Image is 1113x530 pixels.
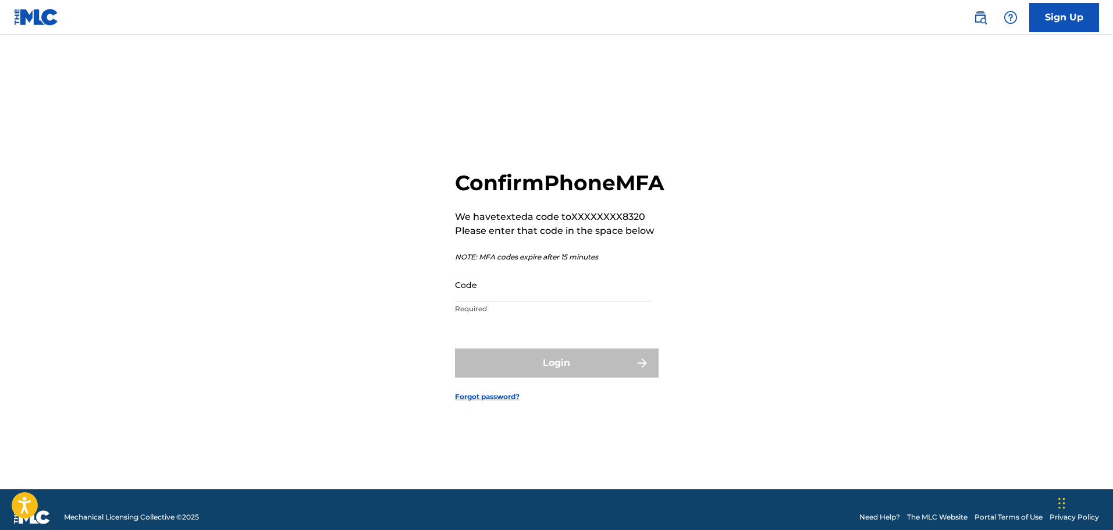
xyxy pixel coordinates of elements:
[455,224,664,238] p: Please enter that code in the space below
[973,10,987,24] img: search
[969,6,992,29] a: Public Search
[64,512,199,522] span: Mechanical Licensing Collective © 2025
[455,304,652,314] p: Required
[14,9,59,26] img: MLC Logo
[975,512,1043,522] a: Portal Terms of Use
[455,392,520,402] a: Forgot password?
[859,512,900,522] a: Need Help?
[1055,474,1113,530] iframe: Chat Widget
[455,170,664,196] h2: Confirm Phone MFA
[1050,512,1099,522] a: Privacy Policy
[907,512,968,522] a: The MLC Website
[455,210,664,224] p: We have texted a code to XXXXXXXX8320
[1029,3,1099,32] a: Sign Up
[1058,486,1065,521] div: Drag
[1004,10,1018,24] img: help
[999,6,1022,29] div: Help
[455,252,664,262] p: NOTE: MFA codes expire after 15 minutes
[14,510,50,524] img: logo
